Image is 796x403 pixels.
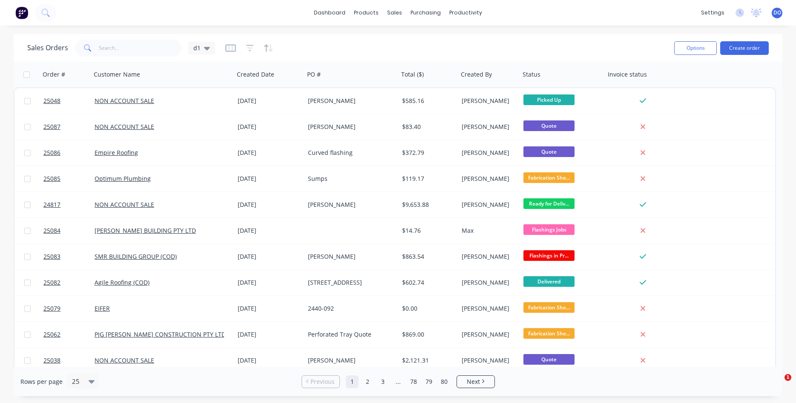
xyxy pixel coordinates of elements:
div: [PERSON_NAME] [308,356,391,365]
a: 25083 [43,244,95,269]
a: Optimum Plumbing [95,174,151,183]
span: 25038 [43,356,60,365]
span: Previous [310,377,335,386]
div: [PERSON_NAME] [308,200,391,209]
span: Quote [523,120,575,131]
div: [DATE] [238,356,301,365]
button: Create order [720,41,769,55]
a: Empire Roofing [95,149,138,157]
div: $372.79 [402,149,452,157]
div: Status [523,70,540,79]
div: Created By [461,70,492,79]
div: Perforated Tray Quote [308,330,391,339]
div: [DATE] [238,123,301,131]
a: 25038 [43,348,95,373]
a: 25062 [43,322,95,347]
div: Customer Name [94,70,140,79]
div: 2440-092 [308,304,391,313]
div: [DATE] [238,226,301,235]
span: 25048 [43,97,60,105]
div: settings [697,6,729,19]
div: [PERSON_NAME] [462,200,514,209]
a: Page 1 is your current page [346,375,359,388]
div: [PERSON_NAME] [462,278,514,287]
span: Flashings in Pr... [523,250,575,261]
a: dashboard [310,6,350,19]
div: productivity [445,6,486,19]
a: PJG [PERSON_NAME] CONSTRUCTION PTY LTD [95,330,226,338]
a: 25079 [43,296,95,321]
div: Created Date [237,70,274,79]
div: [PERSON_NAME] [462,174,514,183]
span: Picked Up [523,94,575,105]
a: 25084 [43,218,95,243]
div: $2,121.31 [402,356,452,365]
span: Delivered [523,276,575,287]
a: 25048 [43,88,95,114]
div: [DATE] [238,252,301,261]
span: Next [467,377,480,386]
div: [PERSON_NAME] [462,356,514,365]
span: 25082 [43,278,60,287]
a: Page 78 [407,375,420,388]
a: NON ACCOUNT SALE [95,356,154,364]
span: Fabrication She... [523,328,575,339]
a: NON ACCOUNT SALE [95,97,154,105]
span: 25085 [43,174,60,183]
span: 25087 [43,123,60,131]
a: NON ACCOUNT SALE [95,200,154,209]
div: $14.76 [402,226,452,235]
span: 25086 [43,149,60,157]
div: [PERSON_NAME] [462,149,514,157]
a: EIFER [95,304,110,312]
div: [PERSON_NAME] [462,304,514,313]
a: Page 3 [376,375,389,388]
div: [DATE] [238,278,301,287]
a: Page 80 [438,375,451,388]
a: 25085 [43,166,95,191]
div: [DATE] [238,304,301,313]
a: 25086 [43,140,95,166]
a: 24817 [43,192,95,217]
div: $0.00 [402,304,452,313]
ul: Pagination [298,375,498,388]
div: [DATE] [238,174,301,183]
span: 25084 [43,226,60,235]
div: [STREET_ADDRESS] [308,278,391,287]
div: [PERSON_NAME] [462,330,514,339]
a: NON ACCOUNT SALE [95,123,154,131]
h1: Sales Orders [27,44,68,52]
a: Page 2 [361,375,374,388]
span: 25079 [43,304,60,313]
div: PO # [307,70,321,79]
div: $602.74 [402,278,452,287]
span: 25083 [43,252,60,261]
div: $585.16 [402,97,452,105]
div: purchasing [406,6,445,19]
div: $863.54 [402,252,452,261]
a: 25082 [43,270,95,295]
a: SMR BUILDING GROUP (COD) [95,252,177,260]
span: Ready for Deliv... [523,198,575,209]
div: Max [462,226,514,235]
div: Order # [43,70,65,79]
a: Agile Roofing (COD) [95,278,149,286]
span: Fabrication She... [523,172,575,183]
div: [PERSON_NAME] [308,252,391,261]
div: [PERSON_NAME] [308,97,391,105]
div: $869.00 [402,330,452,339]
span: Quote [523,146,575,157]
div: $9,653.88 [402,200,452,209]
a: [PERSON_NAME] BUILDING PTY LTD [95,226,196,234]
span: DO [773,9,781,17]
div: $119.17 [402,174,452,183]
div: [PERSON_NAME] [462,123,514,131]
div: [DATE] [238,149,301,157]
div: [PERSON_NAME] [308,123,391,131]
span: 25062 [43,330,60,339]
span: Rows per page [20,377,63,386]
div: [PERSON_NAME] [462,97,514,105]
a: 25087 [43,114,95,140]
span: Quote [523,354,575,365]
div: [DATE] [238,330,301,339]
